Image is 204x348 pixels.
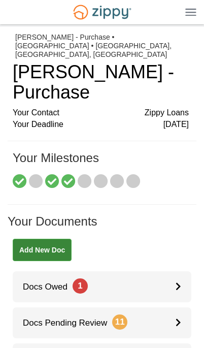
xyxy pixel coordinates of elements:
[145,107,189,119] span: Zippy Loans
[13,151,189,175] h1: Your Milestones
[13,307,191,338] a: Docs Pending Review11
[112,314,127,330] span: 11
[13,239,72,261] a: Add New Doc
[13,318,127,328] span: Docs Pending Review
[163,119,189,131] span: [DATE]
[8,215,196,238] h1: Your Documents
[13,271,191,302] a: Docs Owed1
[13,119,189,131] div: Your Deadline
[13,282,88,292] span: Docs Owed
[73,278,88,294] span: 1
[15,33,189,59] div: [PERSON_NAME] - Purchase • [GEOGRAPHIC_DATA] • [GEOGRAPHIC_DATA], [GEOGRAPHIC_DATA], [GEOGRAPHIC_...
[13,107,189,119] div: Your Contact
[185,8,196,16] img: Mobile Dropdown Menu
[13,62,189,102] h1: [PERSON_NAME] - Purchase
